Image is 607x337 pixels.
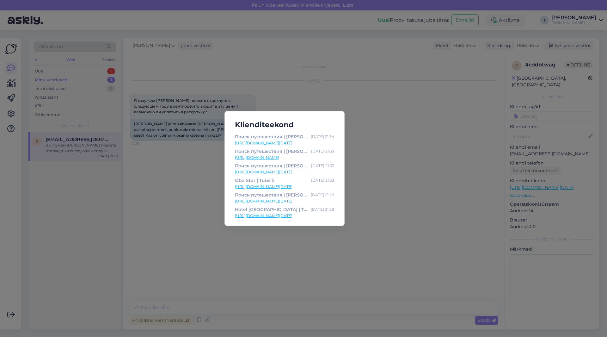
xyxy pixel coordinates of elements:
[230,119,339,131] h5: Klienditeekond
[311,133,334,140] div: [DATE] 21:34
[235,184,334,190] a: [URL][DOMAIN_NAME][DATE]
[311,206,334,213] div: [DATE] 21:28
[311,162,334,169] div: [DATE] 21:33
[235,169,334,175] a: [URL][DOMAIN_NAME][DATE]
[235,148,309,155] div: Поиск путешествия | [PERSON_NAME]
[235,206,308,213] div: Hotel [GEOGRAPHIC_DATA] | Tuusik
[311,191,334,198] div: [DATE] 21:28
[235,162,309,169] div: Поиск путешествия | [PERSON_NAME]
[235,213,334,219] a: [URL][DOMAIN_NAME][DATE]
[235,140,334,146] a: [URL][DOMAIN_NAME][DATE]
[311,177,334,184] div: [DATE] 21:33
[311,148,334,155] div: [DATE] 21:33
[235,133,308,140] div: Поиск путешествия | [PERSON_NAME]
[235,198,334,204] a: [URL][DOMAIN_NAME][DATE]
[235,191,308,198] div: Поиск путешествия | [PERSON_NAME]
[235,177,274,184] div: Oba Star | Tuusik
[235,155,334,160] a: [URL][DOMAIN_NAME]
